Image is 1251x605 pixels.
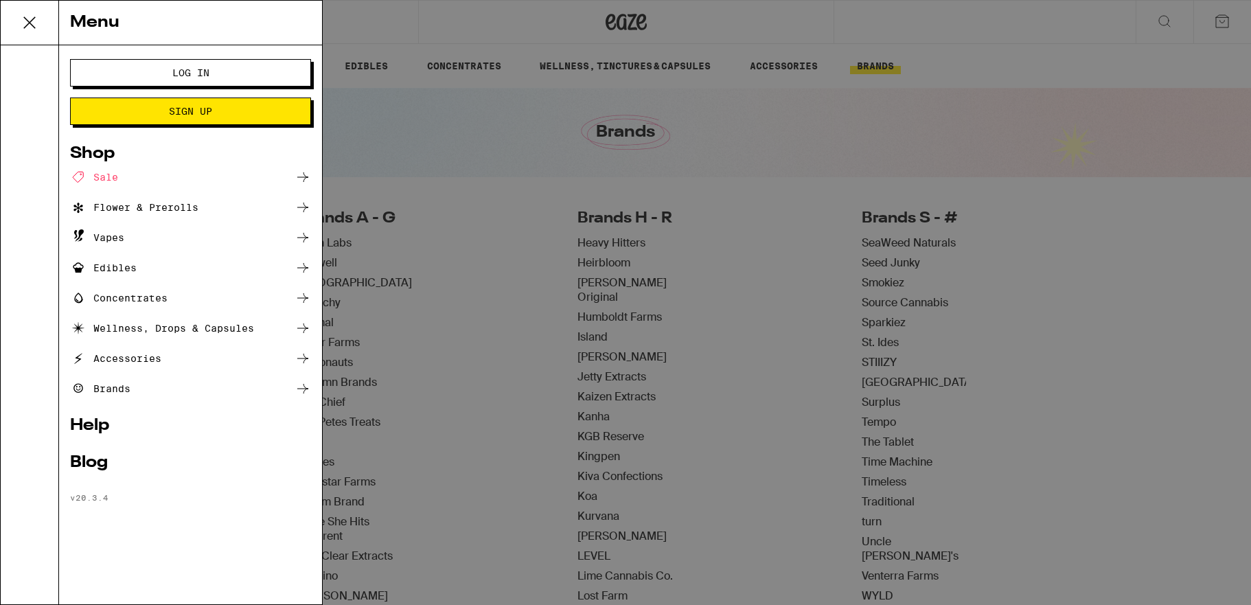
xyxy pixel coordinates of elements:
[70,169,311,185] a: Sale
[172,68,209,78] span: Log In
[70,320,254,336] div: Wellness, Drops & Capsules
[70,290,311,306] a: Concentrates
[70,493,108,502] span: v 20.3.4
[70,350,161,367] div: Accessories
[70,290,168,306] div: Concentrates
[59,1,322,45] div: Menu
[70,260,137,276] div: Edibles
[70,380,311,397] a: Brands
[8,10,99,21] span: Hi. Need any help?
[70,380,130,397] div: Brands
[70,320,311,336] a: Wellness, Drops & Capsules
[70,146,311,162] a: Shop
[70,229,124,246] div: Vapes
[70,67,311,78] a: Log In
[70,350,311,367] a: Accessories
[70,98,311,125] button: Sign Up
[70,59,311,87] button: Log In
[70,418,311,434] a: Help
[70,199,311,216] a: Flower & Prerolls
[70,169,118,185] div: Sale
[169,106,212,116] span: Sign Up
[70,106,311,117] a: Sign Up
[70,199,198,216] div: Flower & Prerolls
[70,260,311,276] a: Edibles
[70,455,311,471] a: Blog
[70,229,311,246] a: Vapes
